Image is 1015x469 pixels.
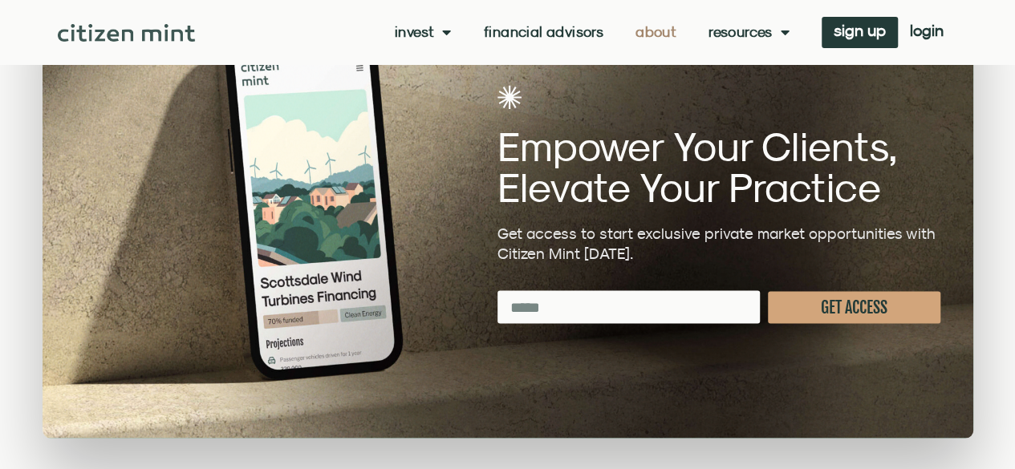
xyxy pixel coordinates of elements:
span: sign up [834,25,886,36]
h2: Empower Your Clients, Elevate Your Practice [497,125,940,207]
a: Resources [708,24,790,40]
span: Get access to start exclusive private market opportunities with Citizen Mint [DATE]. [497,224,936,261]
a: About [635,24,676,40]
a: login [898,17,956,48]
nav: Menu [395,24,790,40]
button: GET ACCESS [768,291,940,323]
span: GET ACCESS [821,299,887,315]
a: sign up [822,17,898,48]
form: New Form [497,290,940,331]
img: Citizen Mint [58,24,195,42]
a: Financial Advisors [484,24,603,40]
span: login [910,25,944,36]
a: Invest [395,24,452,40]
